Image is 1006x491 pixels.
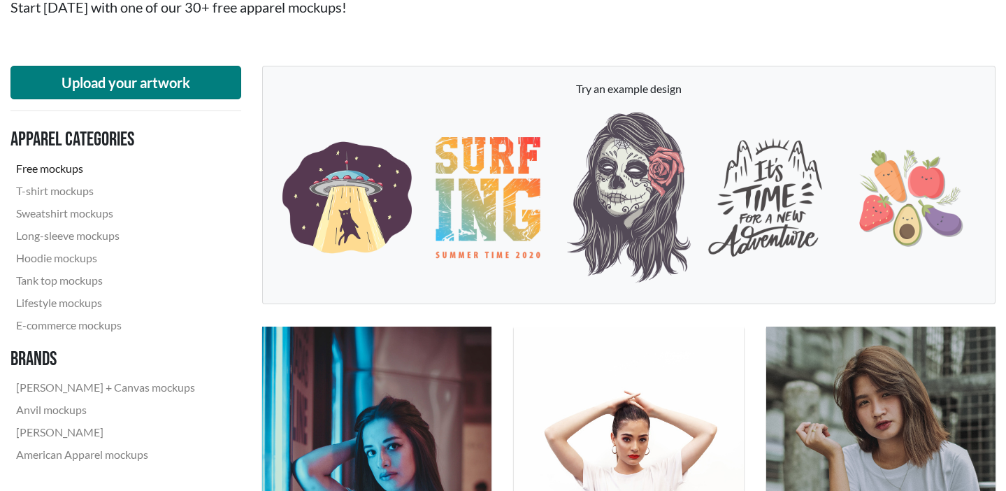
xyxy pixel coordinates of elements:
[10,202,201,225] a: Sweatshirt mockups
[10,128,201,152] h3: Apparel categories
[10,314,201,336] a: E-commerce mockups
[10,348,201,371] h3: Brands
[10,225,201,247] a: Long-sleeve mockups
[10,66,241,99] button: Upload your artwork
[10,399,201,421] a: Anvil mockups
[10,269,201,292] a: Tank top mockups
[277,80,981,97] p: Try an example design
[10,292,201,314] a: Lifestyle mockups
[10,157,201,180] a: Free mockups
[10,443,201,466] a: American Apparel mockups
[10,376,201,399] a: [PERSON_NAME] + Canvas mockups
[10,247,201,269] a: Hoodie mockups
[10,180,201,202] a: T-shirt mockups
[10,421,201,443] a: [PERSON_NAME]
